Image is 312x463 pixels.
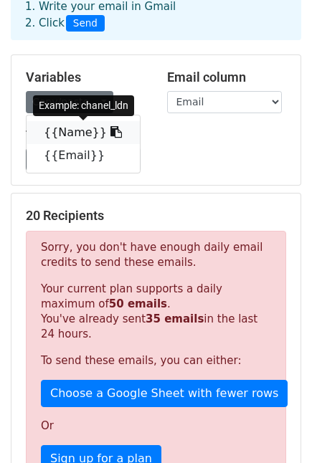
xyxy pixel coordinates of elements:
[66,15,105,32] span: Send
[41,282,271,342] p: Your current plan supports a daily maximum of . You've already sent in the last 24 hours.
[26,91,113,113] a: Copy/paste...
[41,380,288,407] a: Choose a Google Sheet with fewer rows
[26,208,286,224] h5: 20 Recipients
[240,394,312,463] iframe: Chat Widget
[167,70,287,85] h5: Email column
[27,144,140,167] a: {{Email}}
[27,121,140,144] a: {{Name}}
[33,95,134,116] div: Example: chanel_ldn
[41,353,271,368] p: To send these emails, you can either:
[146,312,204,325] strong: 35 emails
[109,297,167,310] strong: 50 emails
[41,240,271,270] p: Sorry, you don't have enough daily email credits to send these emails.
[41,419,271,434] p: Or
[26,70,146,85] h5: Variables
